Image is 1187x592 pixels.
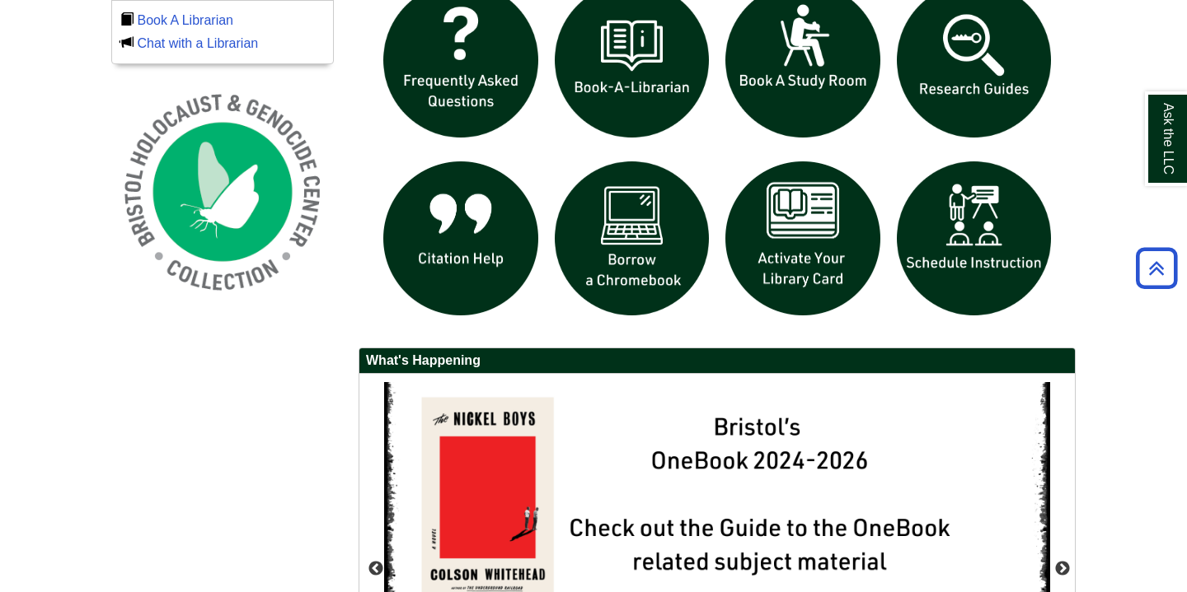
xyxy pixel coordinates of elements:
[717,153,889,324] img: activate Library Card icon links to form to activate student ID into library card
[547,153,718,324] img: Borrow a chromebook icon links to the borrow a chromebook web page
[1130,257,1183,279] a: Back to Top
[137,13,233,27] a: Book A Librarian
[111,81,334,303] img: Holocaust and Genocide Collection
[137,36,258,50] a: Chat with a Librarian
[368,561,384,577] button: Previous
[375,153,547,324] img: citation help icon links to citation help guide page
[1054,561,1071,577] button: Next
[889,153,1060,324] img: For faculty. Schedule Library Instruction icon links to form.
[359,348,1075,374] h2: What's Happening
